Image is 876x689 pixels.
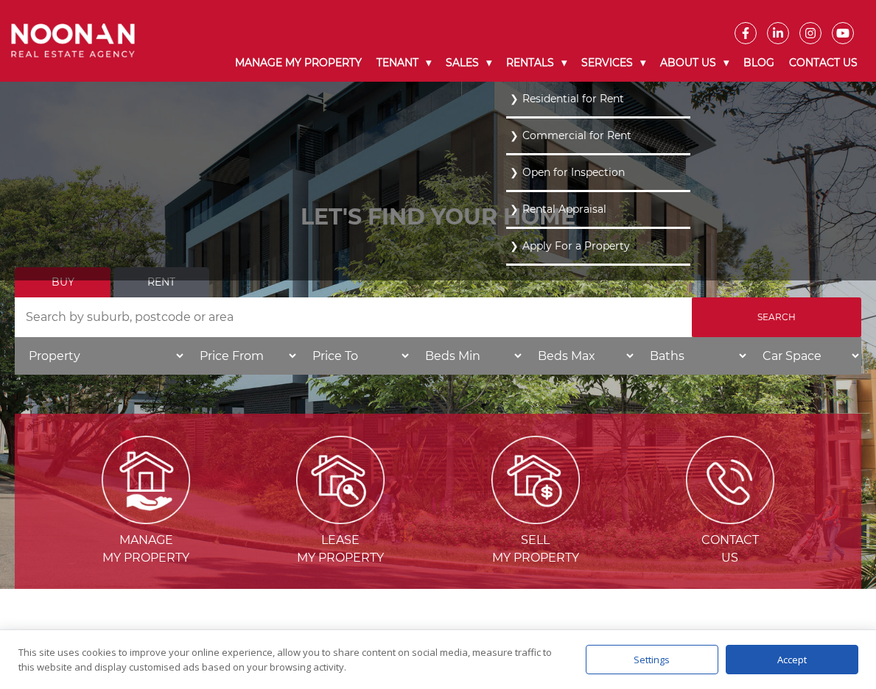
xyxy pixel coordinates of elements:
[499,44,574,82] a: Rentals
[296,436,385,524] img: Lease my property
[491,436,580,524] img: Sell my property
[736,44,782,82] a: Blog
[692,297,861,337] input: Search
[245,531,436,567] span: Lease my Property
[510,89,687,109] a: Residential for Rent
[634,472,826,565] a: ContactUs
[510,126,687,146] a: Commercial for Rent
[52,626,824,652] h2: LATEST PROPERTIES
[653,44,736,82] a: About Us
[586,645,718,674] div: Settings
[228,44,369,82] a: Manage My Property
[726,645,858,674] div: Accept
[18,645,556,674] div: This site uses cookies to improve your online experience, allow you to share content on social me...
[510,163,687,183] a: Open for Inspection
[15,297,692,337] input: Search by suburb, postcode or area
[113,267,209,297] a: Rent
[440,472,631,565] a: Sellmy Property
[50,472,242,565] a: Managemy Property
[245,472,436,565] a: Leasemy Property
[440,531,631,567] span: Sell my Property
[510,199,687,219] a: Rental Appraisal
[782,44,865,82] a: Contact Us
[510,236,687,256] a: Apply For a Property
[50,531,242,567] span: Manage my Property
[11,24,135,58] img: Noonan Real Estate Agency
[438,44,499,82] a: Sales
[686,436,774,524] img: ICONS
[15,267,111,297] a: Buy
[634,531,826,567] span: Contact Us
[369,44,438,82] a: Tenant
[574,44,653,82] a: Services
[102,436,190,524] img: Manage my Property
